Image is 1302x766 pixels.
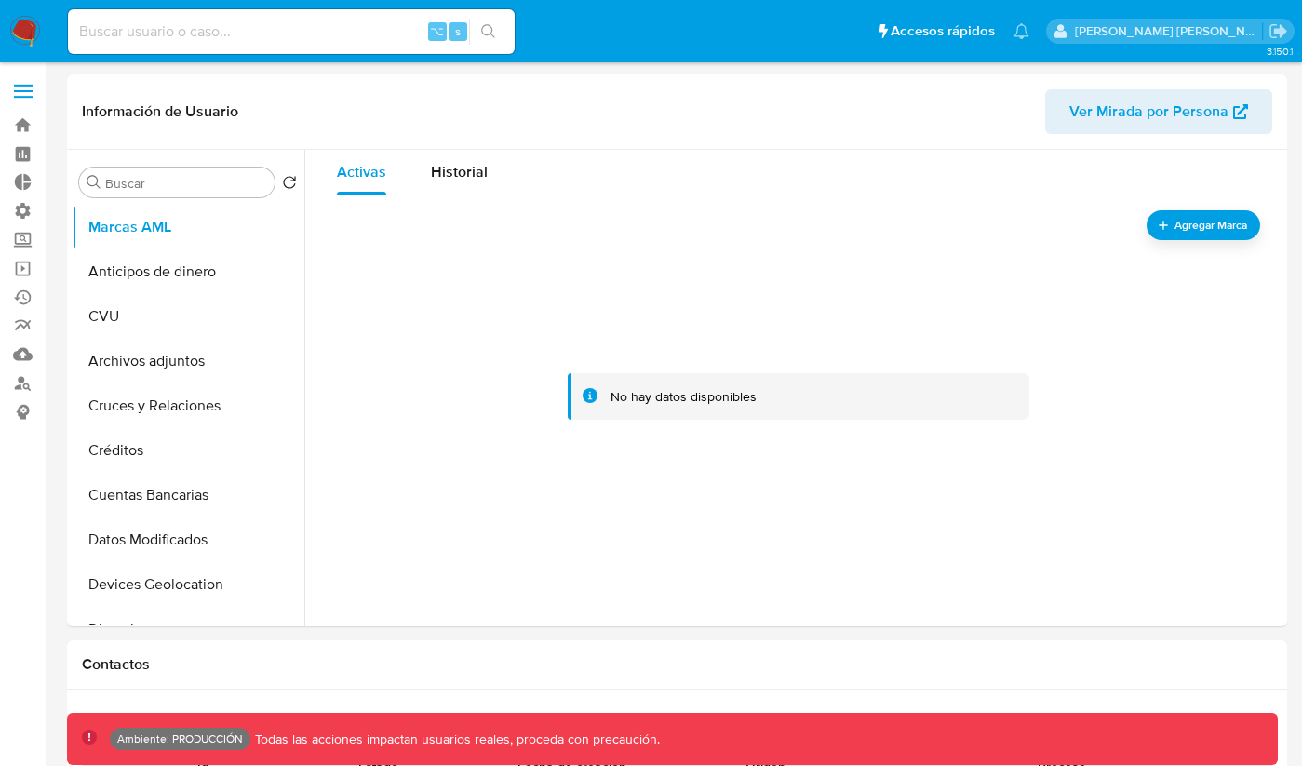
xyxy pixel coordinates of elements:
button: Archivos adjuntos [72,339,304,383]
button: Buscar [87,175,101,190]
button: Direcciones [72,607,304,652]
button: Ver Mirada por Persona [1045,89,1272,134]
p: Todas las acciones impactan usuarios reales, proceda con precaución. [250,731,660,748]
button: Cruces y Relaciones [72,383,304,428]
button: Marcas AML [72,205,304,249]
span: Ver Mirada por Persona [1069,89,1228,134]
span: s [455,22,461,40]
button: search-icon [469,19,507,45]
span: ⌥ [430,22,444,40]
button: Devices Geolocation [72,562,304,607]
a: Notificaciones [1013,23,1029,39]
h1: Información de Usuario [82,102,238,121]
button: Anticipos de dinero [72,249,304,294]
button: CVU [72,294,304,339]
h1: Contactos [82,655,1272,674]
a: Salir [1268,21,1288,41]
button: Cuentas Bancarias [72,473,304,517]
input: Buscar usuario o caso... [68,20,515,44]
p: mauro.ibarra@mercadolibre.com [1075,22,1263,40]
input: Buscar [105,175,267,192]
button: Volver al orden por defecto [282,175,297,195]
button: Créditos [72,428,304,473]
span: Accesos rápidos [891,21,995,41]
button: Datos Modificados [72,517,304,562]
p: Ambiente: PRODUCCIÓN [117,735,243,743]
